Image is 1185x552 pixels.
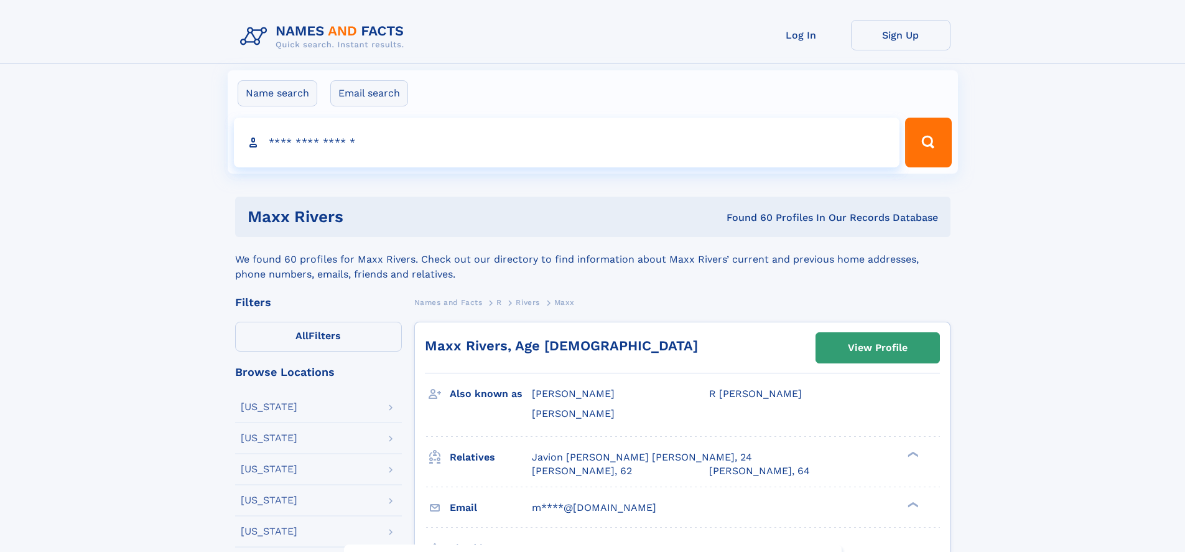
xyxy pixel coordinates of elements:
div: We found 60 profiles for Maxx Rivers. Check out our directory to find information about Maxx Rive... [235,237,950,282]
div: [US_STATE] [241,433,297,443]
span: R [496,298,502,307]
a: R [496,294,502,310]
div: View Profile [848,334,908,362]
a: Maxx Rivers, Age [DEMOGRAPHIC_DATA] [425,338,698,353]
h3: Also known as [450,383,532,405]
span: Rivers [516,298,540,307]
div: [US_STATE] [241,464,297,474]
div: Browse Locations [235,367,402,378]
label: Filters [235,322,402,352]
span: [PERSON_NAME] [532,388,615,400]
div: [US_STATE] [241,526,297,536]
h1: Maxx Rivers [248,209,535,225]
a: Rivers [516,294,540,310]
label: Name search [238,80,317,106]
div: [US_STATE] [241,495,297,505]
h3: Relatives [450,447,532,468]
span: R [PERSON_NAME] [709,388,802,400]
span: All [295,330,309,342]
a: [PERSON_NAME], 62 [532,464,632,478]
div: ❯ [904,500,919,508]
input: search input [234,118,900,167]
img: Logo Names and Facts [235,20,414,54]
span: Maxx [554,298,575,307]
div: [US_STATE] [241,402,297,412]
a: Log In [751,20,851,50]
div: Found 60 Profiles In Our Records Database [535,211,938,225]
div: Filters [235,297,402,308]
a: Names and Facts [414,294,483,310]
span: [PERSON_NAME] [532,408,615,419]
a: Javion [PERSON_NAME] [PERSON_NAME], 24 [532,451,752,464]
label: Email search [330,80,408,106]
a: Sign Up [851,20,950,50]
button: Search Button [905,118,951,167]
h3: Email [450,497,532,518]
div: ❯ [904,450,919,458]
a: View Profile [816,333,939,363]
a: [PERSON_NAME], 64 [709,464,810,478]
